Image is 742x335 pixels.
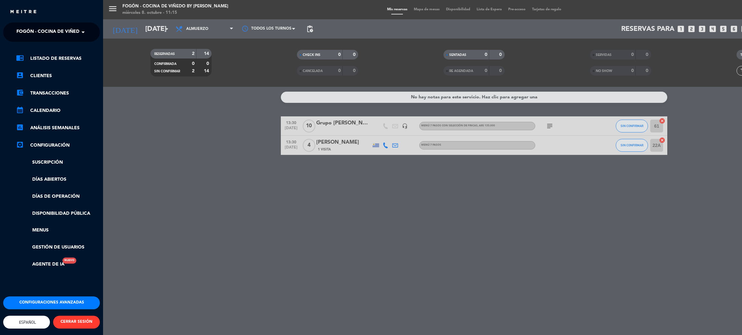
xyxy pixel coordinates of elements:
[16,261,64,268] a: Agente de IANuevo
[3,296,100,309] button: Configuraciones avanzadas
[16,227,100,234] a: Menus
[16,71,24,79] i: account_box
[16,123,24,131] i: assessment
[16,141,100,149] a: Configuración
[17,320,36,325] span: Español
[16,210,100,217] a: Disponibilidad pública
[16,193,100,200] a: Días de Operación
[16,55,100,62] a: chrome_reader_modeListado de Reservas
[53,316,100,329] button: CERRAR SESIÓN
[10,10,37,14] img: MEITRE
[16,72,100,80] a: account_boxClientes
[16,89,100,97] a: account_balance_walletTransacciones
[16,176,100,183] a: Días abiertos
[16,159,100,166] a: Suscripción
[16,244,100,251] a: Gestión de usuarios
[16,89,24,96] i: account_balance_wallet
[16,54,24,62] i: chrome_reader_mode
[16,141,24,149] i: settings_applications
[16,107,100,114] a: calendar_monthCalendario
[16,106,24,114] i: calendar_month
[62,258,76,264] div: Nuevo
[16,25,129,39] span: Fogón - Cocina de viñedo by [PERSON_NAME]
[16,124,100,132] a: assessmentANÁLISIS SEMANALES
